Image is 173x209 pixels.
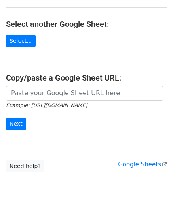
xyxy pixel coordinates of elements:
[6,160,44,172] a: Need help?
[6,102,87,108] small: Example: [URL][DOMAIN_NAME]
[6,86,163,101] input: Paste your Google Sheet URL here
[6,35,36,47] a: Select...
[6,73,167,83] h4: Copy/paste a Google Sheet URL:
[6,118,26,130] input: Next
[6,19,167,29] h4: Select another Google Sheet:
[118,161,167,168] a: Google Sheets
[133,171,173,209] iframe: Chat Widget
